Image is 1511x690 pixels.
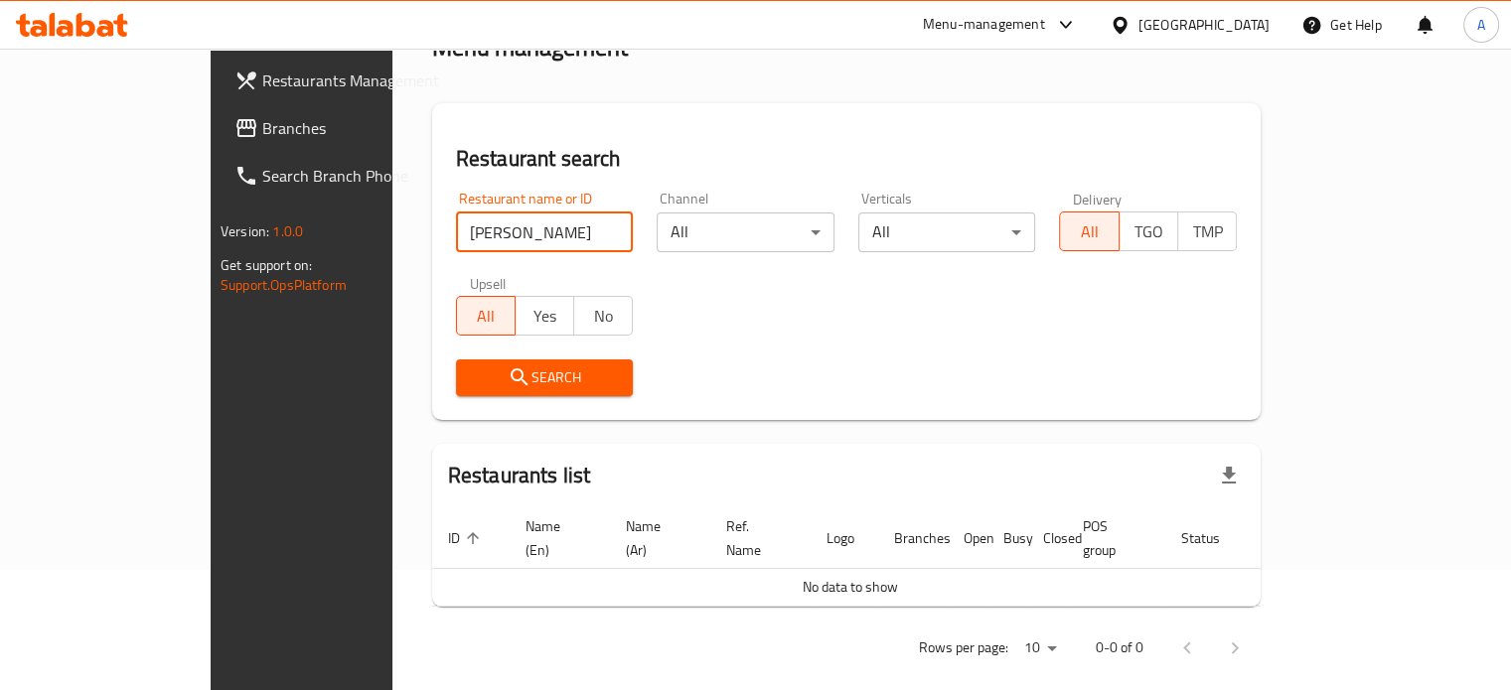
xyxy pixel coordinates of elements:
h2: Menu management [432,32,628,64]
button: All [1059,211,1119,251]
p: 0-0 of 0 [1096,635,1143,660]
th: Logo [811,508,878,569]
input: Search for restaurant name or ID.. [456,212,634,252]
div: All [858,212,1036,252]
span: No data to show [803,574,898,600]
span: ID [448,526,486,550]
span: Restaurants Management [262,69,447,92]
a: Branches [219,104,463,152]
span: Yes [524,302,566,331]
a: Restaurants Management [219,57,463,104]
a: Support.OpsPlatform [221,272,347,298]
button: No [573,296,633,336]
span: All [465,302,508,331]
span: Branches [262,116,447,140]
h2: Restaurant search [456,144,1237,174]
span: Search Branch Phone [262,164,447,188]
label: Delivery [1073,192,1123,206]
div: Rows per page: [1016,633,1064,663]
button: TGO [1119,211,1178,251]
span: Get support on: [221,252,312,278]
button: Search [456,359,634,396]
th: Open [948,508,987,569]
span: TMP [1186,217,1229,246]
th: Branches [878,508,948,569]
div: [GEOGRAPHIC_DATA] [1138,14,1270,36]
span: Search [472,365,618,390]
span: Ref. Name [726,514,787,562]
div: Export file [1205,452,1253,499]
span: POS group [1083,514,1141,562]
span: 1.0.0 [272,218,303,244]
label: Upsell [470,276,507,290]
span: Status [1181,526,1246,550]
span: TGO [1128,217,1170,246]
button: Yes [515,296,574,336]
table: enhanced table [432,508,1338,607]
span: No [582,302,625,331]
span: Version: [221,218,269,244]
span: Name (Ar) [626,514,686,562]
h2: Restaurants list [448,461,590,490]
p: Rows per page: [919,635,1008,660]
th: Busy [987,508,1027,569]
button: All [456,296,516,336]
span: Name (En) [526,514,586,562]
span: A [1477,14,1485,36]
div: Menu-management [923,13,1045,37]
a: Search Branch Phone [219,152,463,200]
th: Closed [1027,508,1067,569]
button: TMP [1177,211,1237,251]
div: All [657,212,834,252]
span: All [1068,217,1111,246]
